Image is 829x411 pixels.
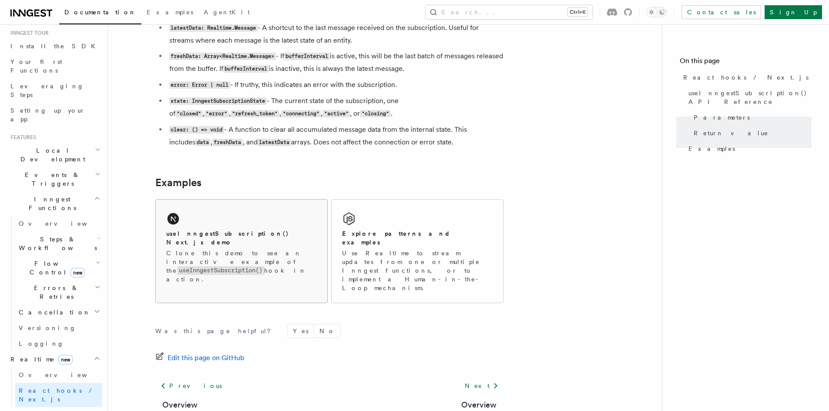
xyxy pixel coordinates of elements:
a: Documentation [59,3,141,24]
code: clear: () => void [169,126,224,134]
h2: useInngestSubscription() Next.js demo [166,229,317,247]
span: Realtime [7,355,73,364]
a: Leveraging Steps [7,78,102,103]
button: Local Development [7,143,102,167]
code: "refresh_token" [231,110,279,117]
span: Logging [19,340,64,347]
li: - A shortcut to the last message received on the subscription. Useful for streams where each mess... [167,22,503,47]
span: React hooks / Next.js [19,387,96,403]
span: Local Development [7,146,95,164]
span: Cancellation [15,308,91,317]
a: Overview [162,399,198,411]
code: "closed" [175,110,203,117]
a: Examples [155,177,201,189]
a: Contact sales [681,5,761,19]
span: AgentKit [204,9,250,16]
a: Logging [15,336,102,351]
button: Events & Triggers [7,167,102,191]
code: "connecting" [281,110,321,117]
button: No [314,324,340,337]
span: Examples [688,144,735,153]
span: Inngest Functions [7,195,94,212]
h4: On this page [680,56,812,70]
a: Versioning [15,320,102,336]
li: - If truthy, this indicates an error with the subscription. [167,79,503,91]
code: latestData: Realtime.Message [169,24,258,32]
a: Explore patterns and examplesUse Realtime to stream updates from one or multiple Inngest function... [331,199,503,303]
div: Realtimenew [7,367,102,407]
span: Inngest tour [7,30,49,37]
button: Inngest Functions [7,191,102,216]
a: Return value [690,125,812,141]
button: Realtimenew [7,351,102,367]
code: latestData [258,139,291,146]
span: Events & Triggers [7,170,95,188]
p: Was this page helpful? [155,327,277,335]
span: Install the SDK [10,43,101,50]
code: data [195,139,211,146]
button: Flow Controlnew [15,256,102,280]
div: Inngest Functions [7,216,102,351]
code: bufferInterval [284,53,330,60]
span: Your first Functions [10,58,62,74]
span: Errors & Retries [15,284,94,301]
span: Setting up your app [10,107,85,123]
a: Setting up your app [7,103,102,127]
button: Cancellation [15,304,102,320]
span: Edit this page on GitHub [168,352,245,364]
span: Documentation [64,9,136,16]
a: Overview [461,399,497,411]
code: freshData [212,139,243,146]
span: Features [7,134,36,141]
a: AgentKit [198,3,255,23]
span: Overview [19,220,108,227]
span: Examples [147,9,193,16]
span: Flow Control [15,259,96,277]
code: "active" [322,110,350,117]
p: Use Realtime to stream updates from one or multiple Inngest functions, or to implement a Human-in... [342,249,493,292]
code: freshData: Array<Realtime.Message> [169,53,276,60]
a: Install the SDK [7,38,102,54]
span: Overview [19,371,108,378]
a: Examples [685,141,812,157]
span: Parameters [694,113,750,122]
span: Steps & Workflows [15,235,97,252]
code: error: Error | null [169,81,230,89]
span: Versioning [19,324,76,331]
a: Parameters [690,110,812,125]
code: bufferInterval [223,65,269,73]
a: Previous [155,378,227,394]
code: useInngestSubscription() [177,266,264,274]
span: useInngestSubscription() API Reference [688,89,812,106]
a: React hooks / Next.js [680,70,812,85]
button: Errors & Retries [15,280,102,304]
a: useInngestSubscription() Next.js demoClone this demo to see an interactive example of theuseInnge... [155,199,328,303]
button: Steps & Workflows [15,231,102,256]
a: Your first Functions [7,54,102,78]
a: Edit this page on GitHub [155,352,245,364]
li: - If is active, this will be the last batch of messages released from the buffer. If is inactive,... [167,50,503,75]
a: useInngestSubscription() API Reference [685,85,812,110]
a: Next [460,378,503,394]
a: React hooks / Next.js [15,383,102,407]
a: Examples [141,3,198,23]
a: Overview [15,367,102,383]
button: Toggle dark mode [646,7,667,17]
li: - The current state of the subscription, one of , , , , , or . [167,95,503,120]
span: new [58,355,73,364]
p: Clone this demo to see an interactive example of the hook in action. [166,249,317,284]
span: Return value [694,129,769,137]
span: new [70,268,85,277]
button: Yes [288,324,314,337]
li: - A function to clear all accumulated message data from the internal state. This includes , , and... [167,124,503,149]
a: Sign Up [765,5,822,19]
h2: Explore patterns and examples [342,229,493,247]
code: state: InngestSubscriptionState [169,97,267,105]
span: React hooks / Next.js [683,73,809,82]
a: Overview [15,216,102,231]
code: "closing" [360,110,390,117]
span: Leveraging Steps [10,83,84,98]
button: Search...Ctrl+K [426,5,593,19]
code: "error" [205,110,229,117]
kbd: Ctrl+K [568,8,587,17]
